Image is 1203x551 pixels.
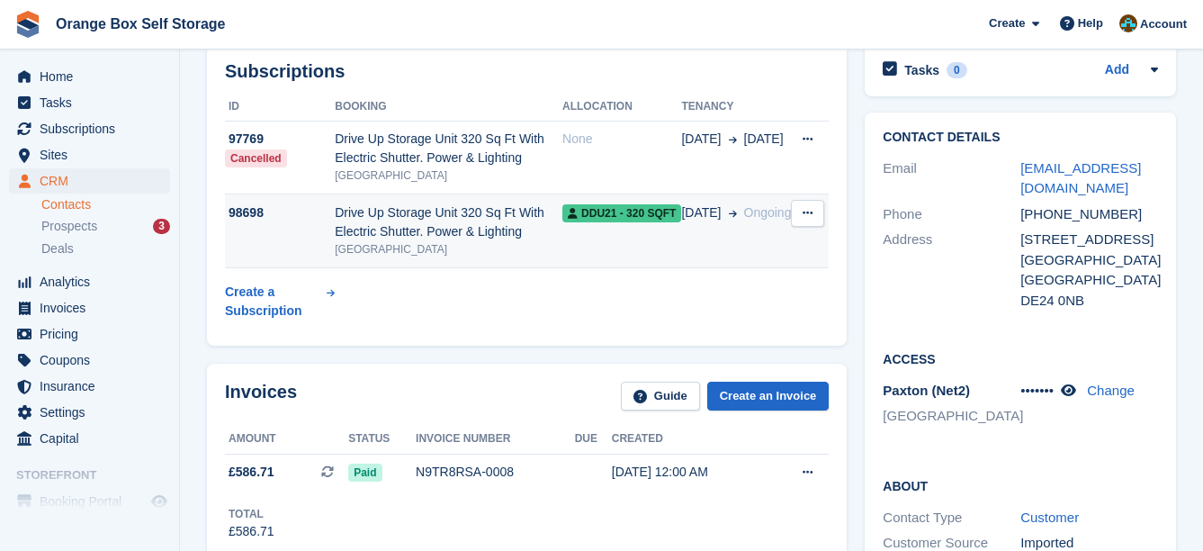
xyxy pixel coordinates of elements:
div: 97769 [225,130,335,149]
span: CRM [40,168,148,194]
th: Allocation [562,93,681,122]
div: 0 [947,62,967,78]
h2: Subscriptions [225,61,829,82]
span: Settings [40,400,148,425]
span: [DATE] [744,130,784,149]
a: Contacts [41,196,170,213]
div: Drive Up Storage Unit 320 Sq Ft With Electric Shutter. Power & Lighting [335,203,562,241]
a: Guide [621,382,700,411]
div: Drive Up Storage Unit 320 Sq Ft With Electric Shutter. Power & Lighting [335,130,562,167]
span: Paxton (Net2) [883,383,970,398]
span: Create [989,14,1025,32]
span: £586.71 [229,463,274,482]
span: Home [40,64,148,89]
span: Paid [348,464,382,482]
a: menu [9,142,170,167]
span: [DATE] [681,130,721,149]
span: Analytics [40,269,148,294]
div: [DATE] 12:00 AM [612,463,768,482]
img: Mike [1119,14,1137,32]
span: ••••••• [1020,383,1054,398]
th: Created [612,425,768,454]
span: Storefront [16,466,179,484]
img: stora-icon-8386f47178a22dfd0bd8f6a31ec36ba5ce8667c1dd55bd0f319d3a0aa187defe.svg [14,11,41,38]
div: [GEOGRAPHIC_DATA] [1020,270,1158,291]
span: Tasks [40,90,148,115]
h2: Contact Details [883,131,1158,145]
span: Coupons [40,348,148,373]
a: menu [9,168,170,194]
div: Total [229,506,274,522]
div: Cancelled [225,149,287,167]
div: Create a Subscription [225,283,323,321]
div: Contact Type [883,508,1020,528]
a: menu [9,489,170,514]
h2: About [883,476,1158,494]
th: Status [348,425,416,454]
a: menu [9,295,170,321]
div: [STREET_ADDRESS] [1020,230,1158,250]
a: menu [9,374,170,399]
a: Preview store [148,491,170,512]
div: 3 [153,219,170,234]
th: Due [575,425,612,454]
a: menu [9,426,170,451]
a: Prospects 3 [41,217,170,236]
div: Email [883,158,1020,199]
span: Subscriptions [40,116,148,141]
a: menu [9,116,170,141]
h2: Invoices [225,382,297,411]
a: Orange Box Self Storage [49,9,233,39]
div: 98698 [225,203,335,222]
th: ID [225,93,335,122]
span: Account [1140,15,1187,33]
a: menu [9,400,170,425]
h2: Tasks [904,62,939,78]
div: DE24 0NB [1020,291,1158,312]
th: Booking [335,93,562,122]
span: Pricing [40,321,148,347]
a: Customer [1020,510,1079,525]
a: Change [1087,383,1135,398]
th: Tenancy [681,93,791,122]
span: Sites [40,142,148,167]
span: DDU21 - 320 SQFT [562,204,681,222]
a: Deals [41,239,170,258]
div: [GEOGRAPHIC_DATA] [335,241,562,257]
div: None [562,130,681,149]
span: Booking Portal [40,489,148,514]
a: menu [9,269,170,294]
span: [DATE] [681,203,721,222]
a: Create an Invoice [707,382,830,411]
a: menu [9,90,170,115]
a: menu [9,64,170,89]
div: [GEOGRAPHIC_DATA] [335,167,562,184]
h2: Access [883,349,1158,367]
a: [EMAIL_ADDRESS][DOMAIN_NAME] [1020,160,1141,196]
span: Invoices [40,295,148,321]
a: Add [1105,60,1129,81]
span: Insurance [40,374,148,399]
span: Help [1078,14,1103,32]
th: Invoice number [416,425,575,454]
div: [GEOGRAPHIC_DATA] [1020,250,1158,271]
a: Create a Subscription [225,275,335,328]
a: menu [9,348,170,373]
span: Capital [40,426,148,451]
div: [PHONE_NUMBER] [1020,204,1158,225]
span: Prospects [41,218,97,235]
div: Phone [883,204,1020,225]
a: menu [9,321,170,347]
li: [GEOGRAPHIC_DATA] [883,406,1020,427]
div: N9TR8RSA-0008 [416,463,575,482]
div: £586.71 [229,522,274,541]
span: Deals [41,240,74,257]
span: Ongoing [744,205,792,220]
div: Address [883,230,1020,311]
th: Amount [225,425,348,454]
